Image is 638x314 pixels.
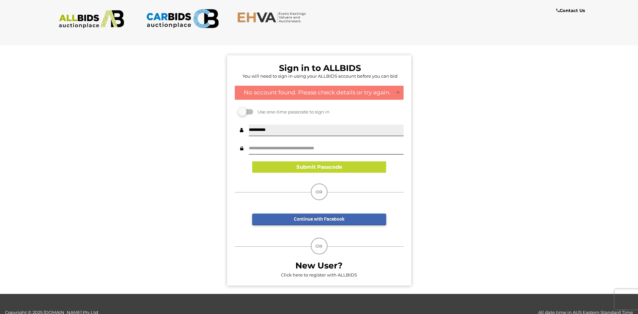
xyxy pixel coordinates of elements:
h5: You will need to sign in using your ALLBIDS account before you can bid [236,74,404,78]
div: OR [311,183,328,200]
b: New User? [295,260,343,270]
button: Submit Passcode [252,161,386,173]
span: Use one-time passcode to sign in [254,109,330,114]
a: × [396,89,400,96]
a: Continue with Facebook [252,214,386,225]
b: Sign in to ALLBIDS [279,63,361,73]
img: ALLBIDS.com.au [55,10,128,28]
a: Click here to register with ALLBIDS [281,272,357,278]
img: EHVA.com.au [237,12,310,23]
b: Contact Us [556,8,585,13]
a: Contact Us [556,7,587,14]
img: CARBIDS.com.au [146,7,219,30]
div: OR [311,238,328,254]
h4: No account found. Please check details or try again. [238,89,400,96]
